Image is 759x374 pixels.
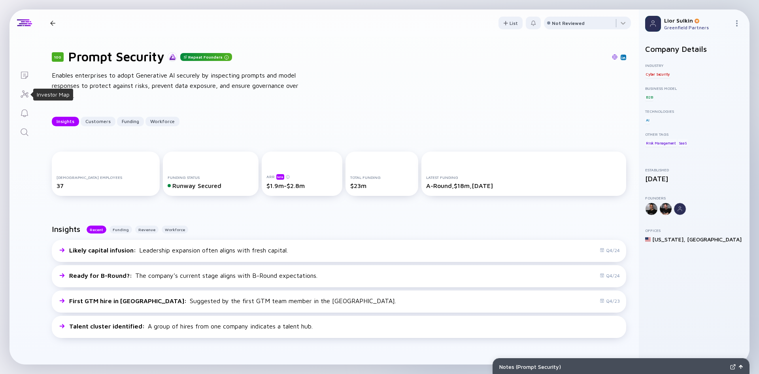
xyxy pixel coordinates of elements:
[730,364,736,370] img: Expand Notes
[600,298,620,304] div: Q4/23
[180,53,232,61] div: Repeat Founders
[645,16,661,32] img: Profile Picture
[499,363,727,370] div: Notes ( Prompt Security )
[145,115,179,127] div: Workforce
[168,175,254,180] div: Funding Status
[645,139,677,147] div: Risk Management
[52,224,80,234] h2: Insights
[645,132,743,137] div: Other Tags
[69,323,313,330] div: A group of hires from one company indicates a talent hub.
[645,228,743,233] div: Offices
[734,20,740,27] img: Menu
[266,182,338,189] div: $1.9m-$2.8m
[645,237,651,242] img: United States Flag
[645,70,670,78] div: Cyber Security
[678,139,688,147] div: SaaS
[69,297,188,304] span: First GTM hire in [GEOGRAPHIC_DATA] :
[81,117,115,126] button: Customers
[57,175,155,180] div: [DEMOGRAPHIC_DATA] Employees
[110,226,132,234] button: Funding
[52,70,305,101] div: Enables enterprises to adopt Generative AI securely by inspecting prompts and model responses to ...
[552,20,585,26] div: Not Reviewed
[69,247,138,254] span: Likely capital infusion :
[664,25,731,30] div: Greenfield Partners
[87,226,106,234] button: Recent
[612,54,617,60] img: Prompt Security Website
[69,272,317,279] div: The company’s current stage aligns with B-Round expectations.
[652,236,685,243] div: [US_STATE] ,
[645,63,743,68] div: Industry
[350,182,413,189] div: $23m
[68,49,164,64] h1: Prompt Security
[69,247,288,254] div: Leadership expansion often aligns with fresh capital.
[9,84,39,103] a: Investor Map
[350,175,413,180] div: Total Funding
[426,175,622,180] div: Latest Funding
[69,272,134,279] span: Ready for B-Round? :
[645,86,743,91] div: Business Model
[162,226,188,234] button: Workforce
[135,226,159,234] button: Revenue
[37,91,70,99] div: Investor Map
[645,175,743,183] div: [DATE]
[645,93,653,101] div: B2B
[687,236,742,243] div: [GEOGRAPHIC_DATA]
[9,65,39,84] a: Lists
[645,109,743,114] div: Technologies
[645,116,650,124] div: AI
[52,52,64,62] div: 100
[600,273,620,279] div: Q4/24
[81,115,115,127] div: Customers
[266,174,338,180] div: ARR
[426,182,622,189] div: A-Round, $18m, [DATE]
[645,44,743,53] h2: Company Details
[498,17,523,29] button: List
[69,323,146,330] span: Talent cluster identified :
[117,117,144,126] button: Funding
[664,17,731,24] div: Lior Sulkin
[52,115,79,127] div: Insights
[9,122,39,141] a: Search
[621,55,625,59] img: Prompt Security Linkedin Page
[69,297,396,304] div: Suggested by the first GTM team member in the [GEOGRAPHIC_DATA].
[145,117,179,126] button: Workforce
[645,196,743,200] div: Founders
[57,182,155,189] div: 37
[52,117,79,126] button: Insights
[9,103,39,122] a: Reminders
[739,365,743,369] img: Open Notes
[117,115,144,127] div: Funding
[276,174,284,180] div: beta
[168,182,254,189] div: Runway Secured
[645,167,743,172] div: Established
[600,247,620,253] div: Q4/24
